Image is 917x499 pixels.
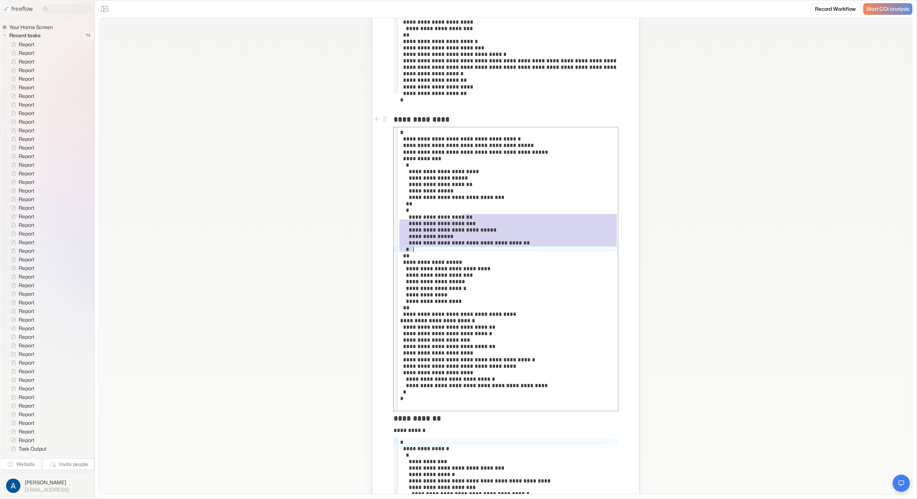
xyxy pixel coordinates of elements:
[17,265,37,272] span: Report
[17,58,37,65] span: Report
[5,255,37,264] a: Report
[5,152,37,161] a: Report
[17,179,37,186] span: Report
[17,437,37,444] span: Report
[25,486,69,493] span: [EMAIL_ADDRESS]
[17,282,37,289] span: Report
[5,195,37,204] a: Report
[5,143,37,152] a: Report
[5,100,37,109] a: Report
[5,238,37,247] a: Report
[17,359,37,366] span: Report
[5,427,37,436] a: Report
[17,161,37,168] span: Report
[82,31,94,40] span: 74
[863,3,912,15] a: Start COI analysis
[5,393,37,401] a: Report
[866,6,909,12] span: Start COI analysis
[893,475,910,492] button: Open chat
[5,376,37,384] a: Report
[25,479,69,486] span: [PERSON_NAME]
[17,127,37,134] span: Report
[17,222,37,229] span: Report
[5,83,37,92] a: Report
[5,410,37,419] a: Report
[17,290,37,298] span: Report
[17,368,37,375] span: Report
[5,290,37,298] a: Report
[17,385,37,392] span: Report
[11,5,33,13] p: freeflow
[5,109,37,118] a: Report
[5,341,37,350] a: Report
[5,66,37,75] a: Report
[17,213,37,220] span: Report
[5,135,37,143] a: Report
[17,101,37,108] span: Report
[17,316,37,323] span: Report
[17,49,37,57] span: Report
[8,24,55,31] span: Your Home Screen
[17,41,37,48] span: Report
[5,419,37,427] a: Report
[17,325,37,332] span: Report
[5,57,37,66] a: Report
[5,178,37,186] a: Report
[17,75,37,82] span: Report
[810,3,860,15] a: Record Workflow
[17,273,37,280] span: Report
[5,49,37,57] a: Report
[5,161,37,169] a: Report
[17,230,37,237] span: Report
[17,411,37,418] span: Report
[5,445,49,453] a: Task Output
[5,367,37,376] a: Report
[17,299,37,306] span: Report
[17,239,37,246] span: Report
[5,221,37,229] a: Report
[17,445,49,452] span: Task Output
[5,204,37,212] a: Report
[8,32,43,39] span: Recent tasks
[5,307,37,315] a: Report
[5,436,37,445] a: Report
[5,453,49,462] a: Task Output
[17,196,37,203] span: Report
[17,454,49,461] span: Task Output
[4,477,90,495] button: [PERSON_NAME][EMAIL_ADDRESS]
[17,136,37,143] span: Report
[3,5,33,13] a: freeflow
[5,126,37,135] a: Report
[6,479,20,493] img: profile
[17,342,37,349] span: Report
[5,247,37,255] a: Report
[5,333,37,341] a: Report
[17,187,37,194] span: Report
[17,84,37,91] span: Report
[17,256,37,263] span: Report
[5,264,37,272] a: Report
[5,169,37,178] a: Report
[17,92,37,100] span: Report
[17,247,37,255] span: Report
[17,308,37,315] span: Report
[17,144,37,151] span: Report
[43,458,94,470] button: Invite people
[5,358,37,367] a: Report
[5,401,37,410] a: Report
[99,3,110,15] button: Close the sidebar
[2,31,43,40] button: Recent tasks
[5,324,37,333] a: Report
[17,428,37,435] span: Report
[381,115,389,123] button: Open block menu
[17,376,37,384] span: Report
[17,153,37,160] span: Report
[17,204,37,212] span: Report
[5,212,37,221] a: Report
[5,92,37,100] a: Report
[17,333,37,341] span: Report
[5,40,37,49] a: Report
[17,351,37,358] span: Report
[5,315,37,324] a: Report
[17,170,37,177] span: Report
